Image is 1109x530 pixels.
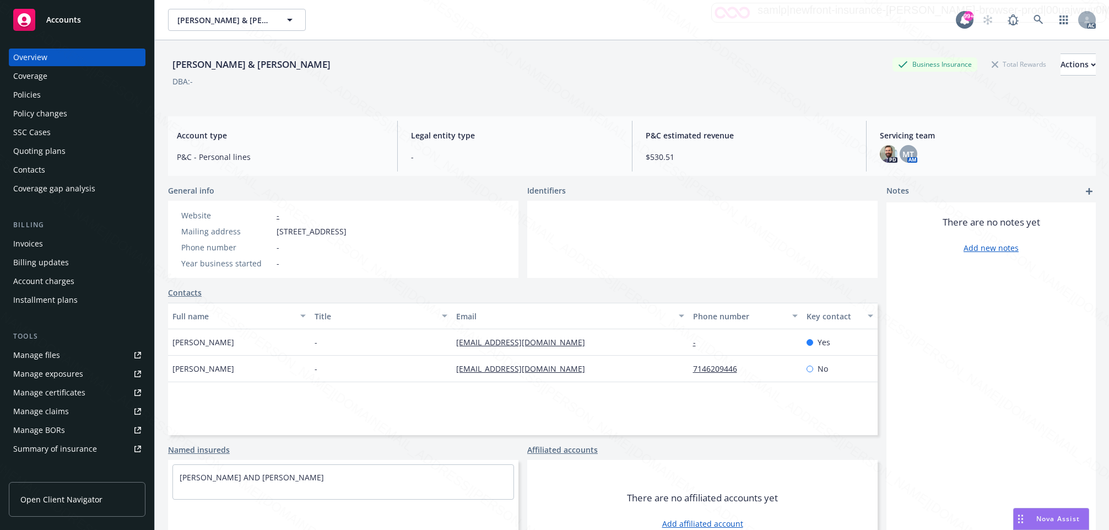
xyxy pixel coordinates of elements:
[802,303,878,329] button: Key contact
[1061,54,1096,75] div: Actions
[181,226,272,237] div: Mailing address
[9,440,145,458] a: Summary of insurance
[13,235,43,253] div: Invoices
[9,161,145,179] a: Contacts
[315,363,317,374] span: -
[13,86,41,104] div: Policies
[277,258,279,269] span: -
[977,9,999,31] a: Start snowing
[168,444,230,456] a: Named insureds
[9,124,145,141] a: SSC Cases
[818,363,828,374] span: No
[9,403,145,420] a: Manage claims
[693,337,705,347] a: -
[168,287,202,298] a: Contacts
[456,337,594,347] a: [EMAIL_ADDRESS][DOMAIN_NAME]
[693,310,786,322] div: Phone number
[315,310,436,322] div: Title
[9,4,145,35] a: Accounts
[9,384,145,401] a: Manage certificates
[964,242,1019,254] a: Add new notes
[168,57,335,72] div: [PERSON_NAME] & [PERSON_NAME]
[9,220,145,231] div: Billing
[177,14,273,26] span: [PERSON_NAME] & [PERSON_NAME]
[310,303,452,329] button: Title
[892,57,977,71] div: Business Insurance
[13,161,45,179] div: Contacts
[13,291,78,309] div: Installment plans
[13,365,83,383] div: Manage exposures
[9,235,145,253] a: Invoices
[13,346,60,364] div: Manage files
[172,76,193,87] div: DBA: -
[411,151,618,163] span: -
[880,145,897,163] img: photo
[456,363,594,374] a: [EMAIL_ADDRESS][DOMAIN_NAME]
[13,440,97,458] div: Summary of insurance
[807,310,861,322] div: Key contact
[9,254,145,271] a: Billing updates
[46,15,81,24] span: Accounts
[986,57,1052,71] div: Total Rewards
[172,336,234,348] span: [PERSON_NAME]
[1053,9,1075,31] a: Switch app
[452,303,688,329] button: Email
[277,210,279,221] a: -
[627,491,778,505] span: There are no affiliated accounts yet
[9,272,145,290] a: Account charges
[9,346,145,364] a: Manage files
[9,86,145,104] a: Policies
[13,142,66,160] div: Quoting plans
[1014,508,1027,529] div: Drag to move
[168,303,310,329] button: Full name
[1036,514,1080,523] span: Nova Assist
[1061,53,1096,76] button: Actions
[9,291,145,309] a: Installment plans
[1002,9,1024,31] a: Report a Bug
[315,336,317,348] span: -
[662,518,743,529] a: Add affiliated account
[177,151,384,163] span: P&C - Personal lines
[13,384,85,401] div: Manage certificates
[527,185,566,196] span: Identifiers
[902,148,914,160] span: MT
[13,421,65,439] div: Manage BORs
[646,130,853,141] span: P&C estimated revenue
[13,272,74,290] div: Account charges
[9,49,145,66] a: Overview
[411,130,618,141] span: Legal entity type
[964,11,973,21] div: 99+
[646,151,853,163] span: $530.51
[172,310,294,322] div: Full name
[13,49,47,66] div: Overview
[9,331,145,342] div: Tools
[9,105,145,122] a: Policy changes
[1013,508,1089,530] button: Nova Assist
[277,226,347,237] span: [STREET_ADDRESS]
[9,67,145,85] a: Coverage
[277,242,279,253] span: -
[818,336,830,348] span: Yes
[527,444,598,456] a: Affiliated accounts
[13,403,69,420] div: Manage claims
[13,124,51,141] div: SSC Cases
[168,9,306,31] button: [PERSON_NAME] & [PERSON_NAME]
[9,365,145,383] a: Manage exposures
[181,210,272,221] div: Website
[943,216,1040,229] span: There are no notes yet
[20,494,102,505] span: Open Client Navigator
[13,254,69,271] div: Billing updates
[180,472,324,483] a: [PERSON_NAME] AND [PERSON_NAME]
[693,363,746,374] a: 7146209446
[886,185,909,198] span: Notes
[13,105,67,122] div: Policy changes
[456,310,672,322] div: Email
[181,242,272,253] div: Phone number
[181,258,272,269] div: Year business started
[9,142,145,160] a: Quoting plans
[1083,185,1096,198] a: add
[9,421,145,439] a: Manage BORs
[880,130,1087,141] span: Servicing team
[172,363,234,374] span: [PERSON_NAME]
